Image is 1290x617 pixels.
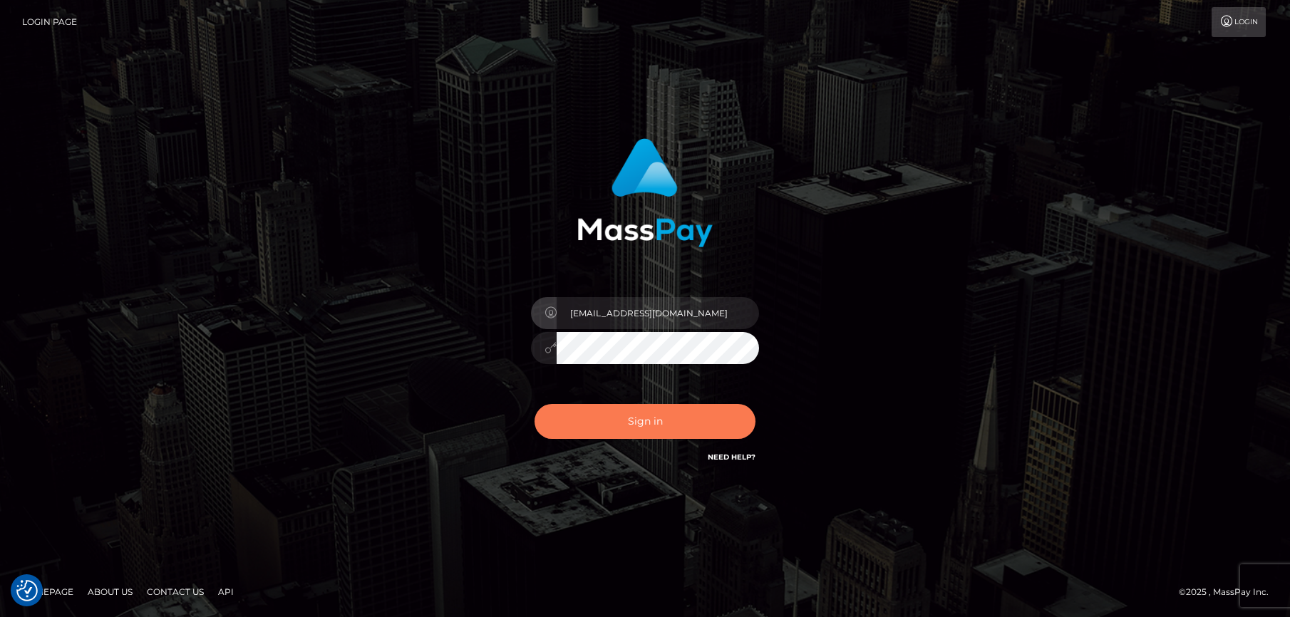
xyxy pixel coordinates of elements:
a: Login [1212,7,1266,37]
a: Login Page [22,7,77,37]
img: MassPay Login [577,138,713,247]
button: Consent Preferences [16,580,38,601]
a: Contact Us [141,581,210,603]
button: Sign in [535,404,755,439]
div: © 2025 , MassPay Inc. [1179,584,1279,600]
a: Homepage [16,581,79,603]
img: Revisit consent button [16,580,38,601]
a: API [212,581,239,603]
a: Need Help? [708,452,755,462]
input: Username... [557,297,759,329]
a: About Us [82,581,138,603]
